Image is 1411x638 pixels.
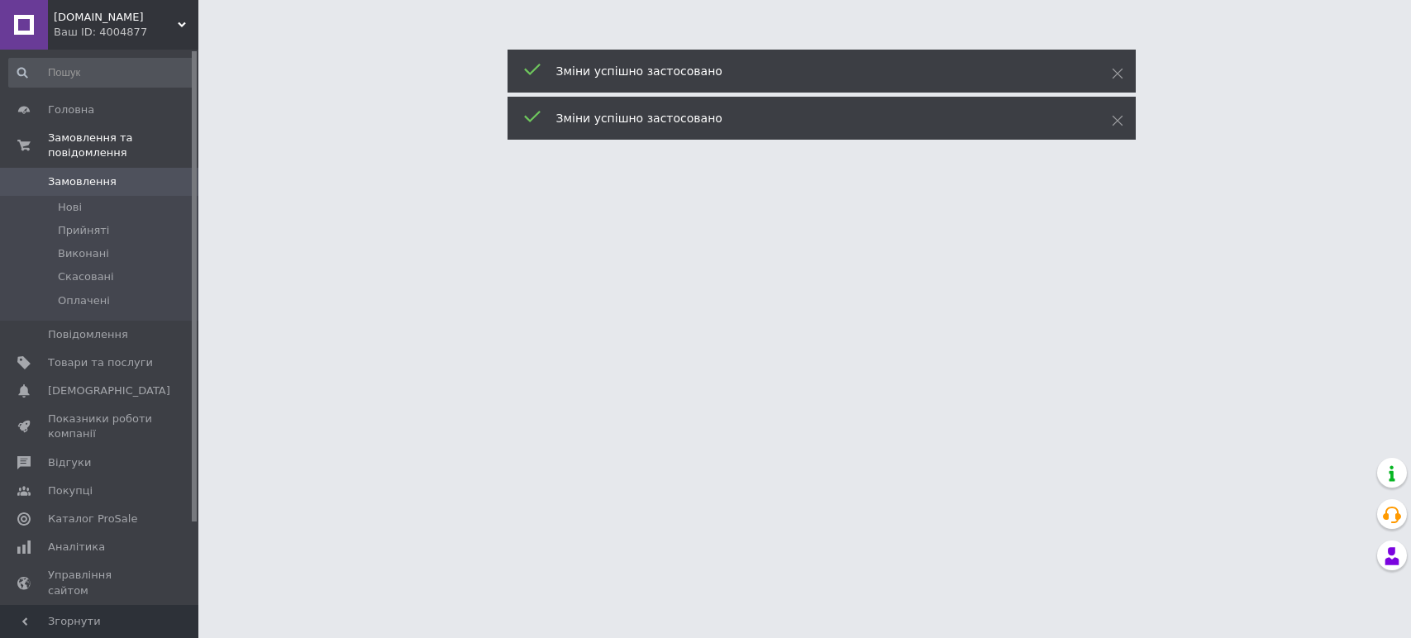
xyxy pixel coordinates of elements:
span: Головна [48,102,94,117]
span: Нові [58,200,82,215]
span: Управління сайтом [48,568,153,598]
input: Пошук [8,58,194,88]
div: Зміни успішно застосовано [556,110,1070,126]
span: Відгуки [48,455,91,470]
span: Товари та послуги [48,355,153,370]
span: Показники роботи компанії [48,412,153,441]
span: [DEMOGRAPHIC_DATA] [48,383,170,398]
span: Прийняті [58,223,109,238]
span: Аналітика [48,540,105,555]
span: Покупці [48,483,93,498]
span: Каталог ProSale [48,512,137,526]
span: Виконані [58,246,109,261]
span: terpinnya.ua [54,10,178,25]
div: Зміни успішно застосовано [556,63,1070,79]
span: Скасовані [58,269,114,284]
span: Замовлення та повідомлення [48,131,198,160]
span: Замовлення [48,174,117,189]
div: Ваш ID: 4004877 [54,25,198,40]
span: Оплачені [58,293,110,308]
span: Повідомлення [48,327,128,342]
